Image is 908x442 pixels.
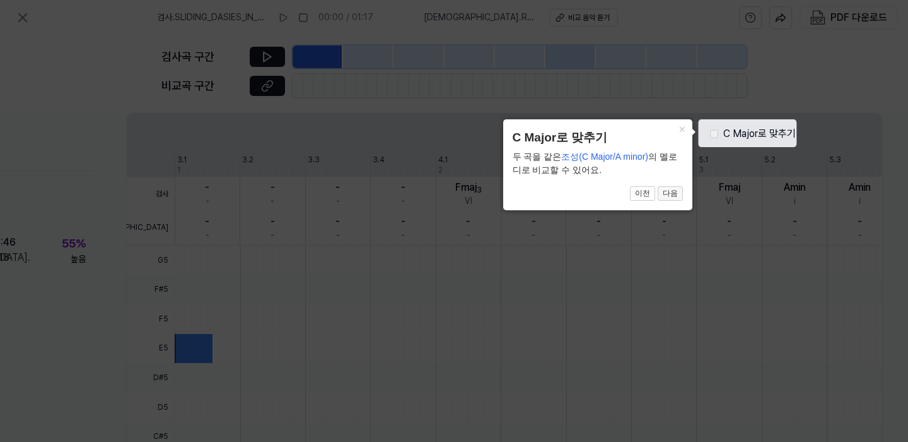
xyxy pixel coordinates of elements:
[513,129,683,147] header: C Major로 맞추기
[561,152,648,162] span: 조성(C Major/A minor)
[513,150,683,177] div: 두 곡을 같은 의 멜로디로 비교할 수 있어요.
[658,186,683,201] button: 다음
[630,186,655,201] button: 이전
[723,126,796,141] label: C Major로 맞추기
[672,119,692,137] button: Close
